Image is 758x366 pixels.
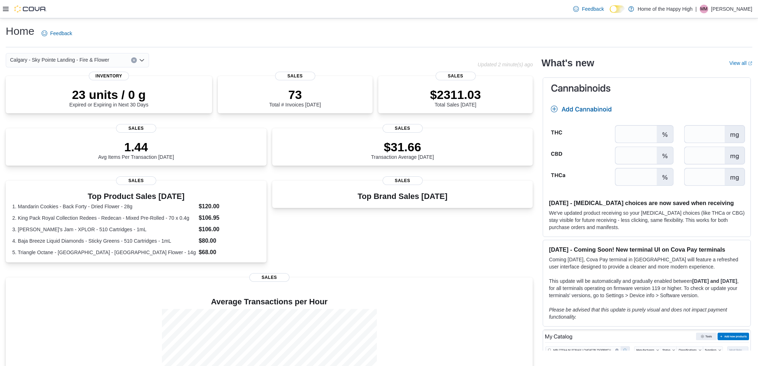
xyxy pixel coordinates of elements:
div: Avg Items Per Transaction [DATE] [98,140,174,160]
span: Feedback [50,30,72,37]
a: Feedback [39,26,75,41]
span: Inventory [89,72,129,80]
span: Sales [116,176,156,185]
span: Sales [383,124,423,133]
p: We've updated product receiving so your [MEDICAL_DATA] choices (like THCa or CBG) stay visible fo... [549,209,745,231]
span: MM [700,5,707,13]
em: Please be advised that this update is purely visual and does not impact payment functionality. [549,307,727,320]
p: 1.44 [98,140,174,154]
h3: Top Brand Sales [DATE] [358,192,447,201]
p: 73 [269,87,321,102]
button: Clear input [131,57,137,63]
p: Home of the Happy High [638,5,692,13]
p: $31.66 [371,140,434,154]
h2: What's new [541,57,594,69]
button: Open list of options [139,57,145,63]
h1: Home [6,24,34,38]
dt: 4. Baja Breeze Liquid Diamonds - Sticky Greens - 510 Cartridges - 1mL [12,237,196,244]
dd: $120.00 [199,202,260,211]
svg: External link [748,61,752,66]
p: [PERSON_NAME] [711,5,752,13]
dt: 3. [PERSON_NAME]'s Jam - XPLOR - 510 Cartridges - 1mL [12,226,196,233]
div: Expired or Expiring in Next 30 Days [69,87,148,108]
p: Coming [DATE], Cova Pay terminal in [GEOGRAPHIC_DATA] will feature a refreshed user interface des... [549,256,745,270]
h3: Top Product Sales [DATE] [12,192,260,201]
dd: $106.95 [199,214,260,222]
p: $2311.03 [430,87,481,102]
span: Sales [383,176,423,185]
p: Updated 2 minute(s) ago [478,62,533,67]
span: Sales [436,72,476,80]
a: View allExternal link [729,60,752,66]
h3: [DATE] - Coming Soon! New terminal UI on Cova Pay terminals [549,246,745,253]
dd: $80.00 [199,237,260,245]
p: 23 units / 0 g [69,87,148,102]
a: Feedback [570,2,606,16]
h3: [DATE] - [MEDICAL_DATA] choices are now saved when receiving [549,199,745,206]
div: Missy McErlain [700,5,708,13]
strong: [DATE] and [DATE] [692,278,737,284]
div: Transaction Average [DATE] [371,140,434,160]
dd: $68.00 [199,248,260,257]
img: Cova [14,5,47,13]
dt: 1. Mandarin Cookies - Back Forty - Dried Flower - 28g [12,203,196,210]
div: Total # Invoices [DATE] [269,87,321,108]
dt: 5. Triangle Octane - [GEOGRAPHIC_DATA] - [GEOGRAPHIC_DATA] Flower - 14g [12,249,196,256]
dt: 2. King Pack Royal Collection Redees - Redecan - Mixed Pre-Rolled - 70 x 0.4g [12,214,196,222]
p: | [695,5,697,13]
input: Dark Mode [610,5,625,13]
dd: $106.00 [199,225,260,234]
span: Calgary - Sky Pointe Landing - Fire & Flower [10,56,109,64]
h4: Average Transactions per Hour [11,298,527,306]
div: Total Sales [DATE] [430,87,481,108]
span: Feedback [582,5,604,13]
span: Sales [116,124,156,133]
span: Sales [275,72,315,80]
span: Sales [249,273,289,282]
p: This update will be automatically and gradually enabled between , for all terminals operating on ... [549,277,745,299]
